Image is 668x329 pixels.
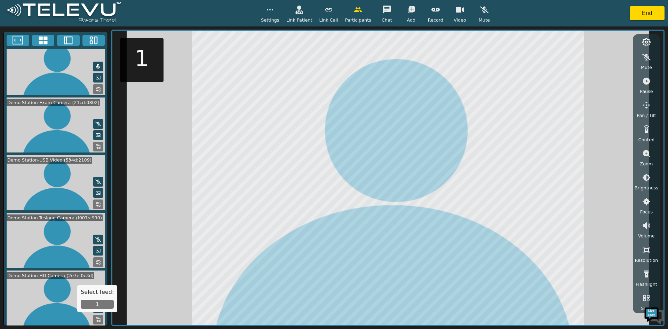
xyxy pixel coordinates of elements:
[638,233,655,239] span: Volume
[93,73,103,83] button: Picture in Picture
[7,214,103,221] div: Demo Station-Teslong Camera (f007:c999)
[93,62,103,71] button: Mute
[641,305,652,312] span: Scan
[638,136,654,143] span: Control
[93,188,103,198] button: Picture in Picture
[644,305,665,326] img: Chat Widget
[407,17,415,23] span: Add
[7,272,94,279] div: Demo Station-HD Camera (2e7e:0c3d)
[135,45,149,72] h5: 1
[57,35,80,46] button: Two Window Medium
[630,6,665,20] button: End
[36,37,117,46] div: Chat with us now
[640,160,653,167] span: Zoom
[641,64,652,71] span: Mute
[7,157,92,163] div: Demo Station-USB Video (534d:2109)
[286,17,312,23] span: Link Patient
[319,17,338,23] span: Link Call
[114,3,131,20] div: Minimize live chat window
[81,300,114,309] button: 1
[93,142,103,151] button: Replace Feed
[93,199,103,209] button: Replace Feed
[382,17,392,23] span: Chat
[7,99,100,106] div: Demo Station-Exam Camera (21cd:0802)
[81,289,114,295] h5: Select feed:
[261,17,279,23] span: Settings
[93,246,103,256] button: Picture in Picture
[454,17,466,23] span: Video
[345,17,371,23] span: Participants
[479,17,490,23] span: Mute
[637,112,656,119] span: Pan / Tilt
[12,32,29,50] img: d_736959983_company_1615157101543_736959983
[640,88,653,95] span: Pause
[93,177,103,187] button: Mute
[93,84,103,94] button: Replace Feed
[636,281,657,288] span: Flashlight
[93,130,103,140] button: Picture in Picture
[3,190,133,214] textarea: Type your message and hit 'Enter'
[428,17,443,23] span: Record
[93,315,103,324] button: Replace Feed
[40,88,96,158] span: We're online!
[32,35,55,46] button: 4x4
[82,35,105,46] button: Three Window Medium
[93,257,103,267] button: Replace Feed
[640,209,653,215] span: Focus
[93,235,103,244] button: Mute
[93,119,103,129] button: Mute
[7,35,29,46] button: Fullscreen
[635,257,658,264] span: Resolution
[635,185,658,191] span: Brightness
